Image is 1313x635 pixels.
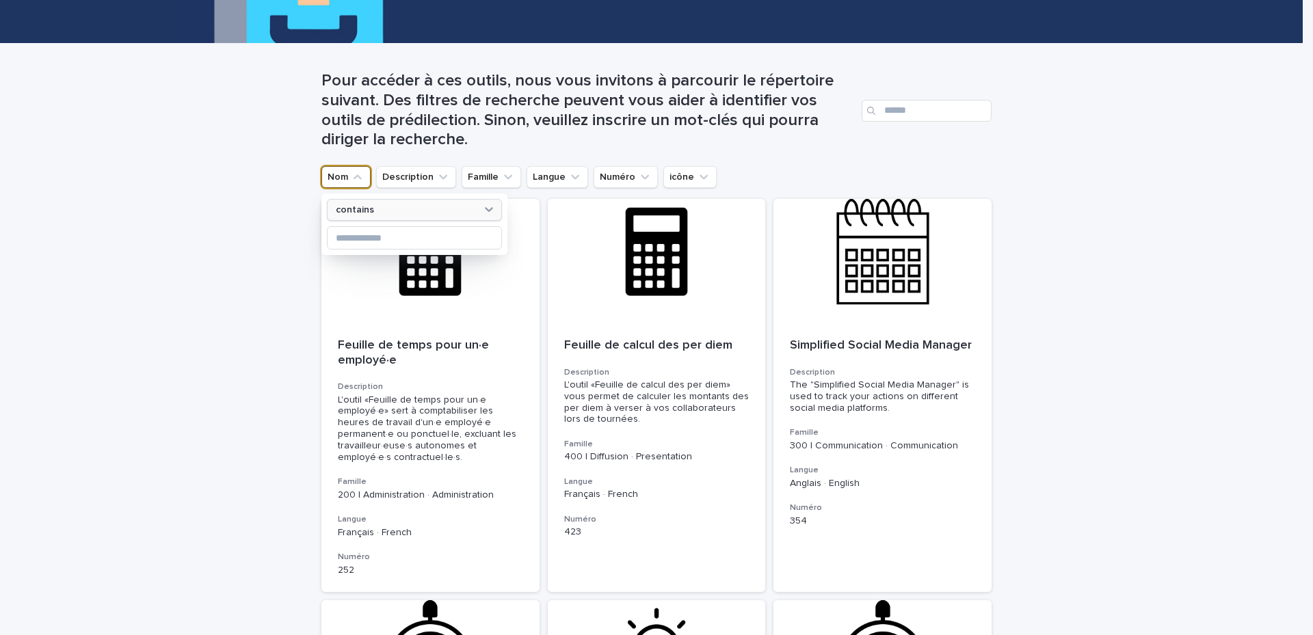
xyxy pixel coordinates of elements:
h3: Description [338,381,523,392]
p: 400 | Diffusion · Presentation [564,451,750,463]
div: L'outil «Feuille de temps pour un·e employé·e» sert à comptabiliser les heures de travail d'un·e ... [338,394,523,463]
p: 200 | Administration · Administration [338,489,523,501]
button: icône [663,166,717,188]
p: 252 [338,565,523,576]
button: Description [376,166,456,188]
button: Famille [462,166,521,188]
h3: Famille [564,439,750,450]
h3: Famille [338,476,523,487]
p: Français · French [564,489,750,500]
div: The "Simplified Social Media Manager" is used to track your actions on different social media pla... [790,379,975,414]
h3: Description [564,367,750,378]
h3: Famille [790,427,975,438]
p: Feuille de temps pour un·e employé·e [338,338,523,368]
p: 354 [790,515,975,527]
a: Feuille de calcul des per diemDescriptionL'outil «Feuille de calcul des per diem» vous permet de ... [548,199,766,592]
button: Nom [321,166,371,188]
p: 300 | Communication · Communication [790,440,975,452]
a: Feuille de temps pour un·e employé·eDescriptionL'outil «Feuille de temps pour un·e employé·e» ser... [321,199,540,592]
h3: Numéro [338,552,523,563]
p: Simplified Social Media Manager [790,338,975,353]
p: Feuille de calcul des per diem [564,338,750,353]
p: 423 [564,526,750,538]
button: Langue [527,166,588,188]
h3: Langue [338,514,523,525]
h3: Numéro [790,502,975,513]
h3: Langue [790,465,975,476]
button: Numéro [594,166,658,188]
input: Search [862,100,992,122]
div: L'outil «Feuille de calcul des per diem» vous permet de calculer les montants des per diem à vers... [564,379,750,425]
a: Simplified Social Media ManagerDescriptionThe "Simplified Social Media Manager" is used to track ... [773,199,992,592]
p: Français · French [338,527,523,539]
h3: Description [790,367,975,378]
h3: Numéro [564,514,750,525]
h1: Pour accéder à ces outils, nous vous invitons à parcourir le répertoire suivant. Des filtres de r... [321,71,856,150]
p: contains [336,204,374,216]
h3: Langue [564,476,750,487]
p: Anglais · English [790,478,975,489]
